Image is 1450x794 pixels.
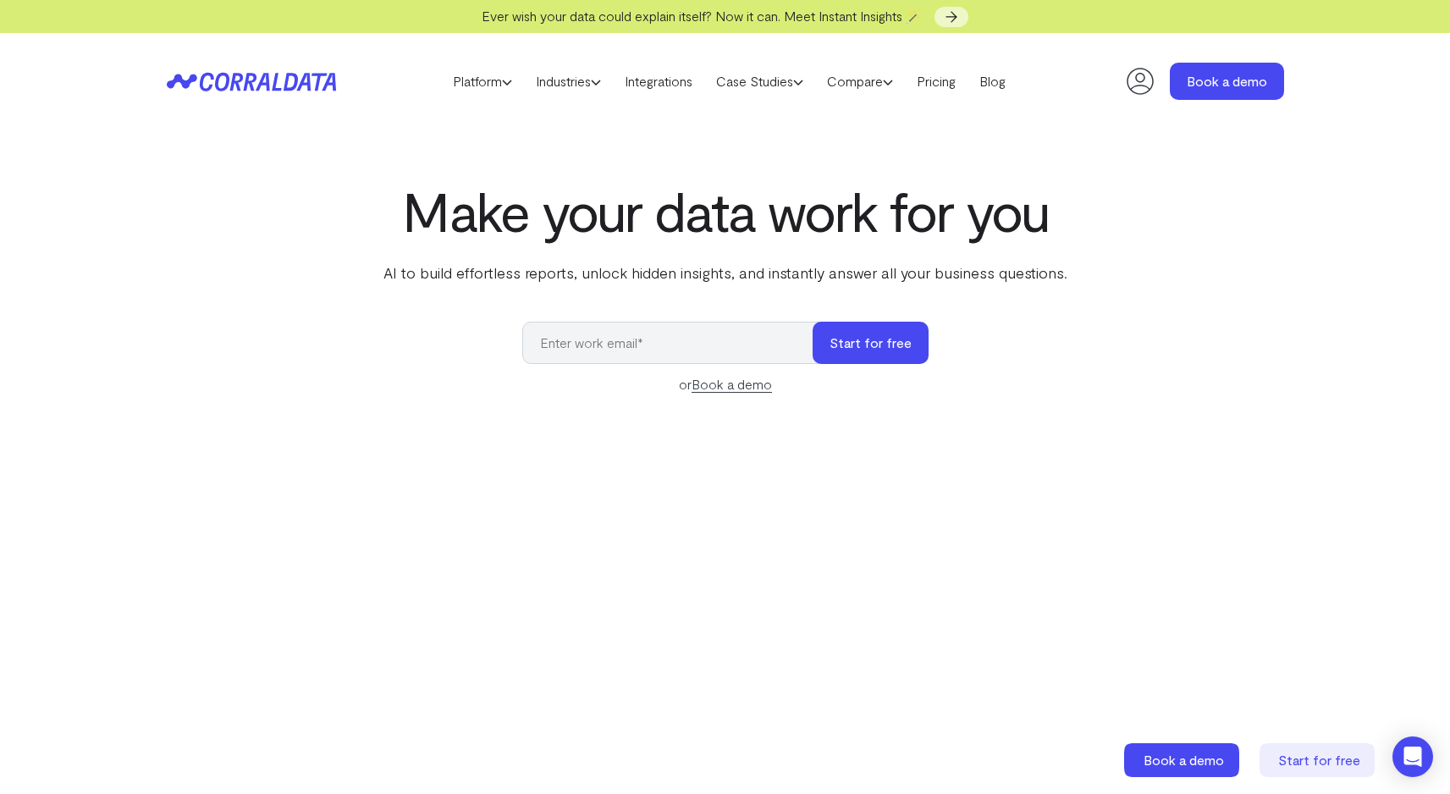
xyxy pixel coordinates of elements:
a: Platform [441,69,524,94]
p: AI to build effortless reports, unlock hidden insights, and instantly answer all your business qu... [380,262,1071,284]
a: Integrations [613,69,704,94]
span: Ever wish your data could explain itself? Now it can. Meet Instant Insights 🪄 [482,8,923,24]
button: Start for free [813,322,929,364]
a: Case Studies [704,69,815,94]
span: Start for free [1278,752,1360,768]
a: Blog [968,69,1017,94]
div: Open Intercom Messenger [1392,736,1433,777]
a: Book a demo [1124,743,1243,777]
a: Book a demo [1170,63,1284,100]
div: or [522,374,929,394]
a: Industries [524,69,613,94]
a: Pricing [905,69,968,94]
a: Book a demo [692,376,772,393]
span: Book a demo [1144,752,1224,768]
input: Enter work email* [522,322,830,364]
a: Compare [815,69,905,94]
a: Start for free [1260,743,1378,777]
h1: Make your data work for you [380,180,1071,241]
